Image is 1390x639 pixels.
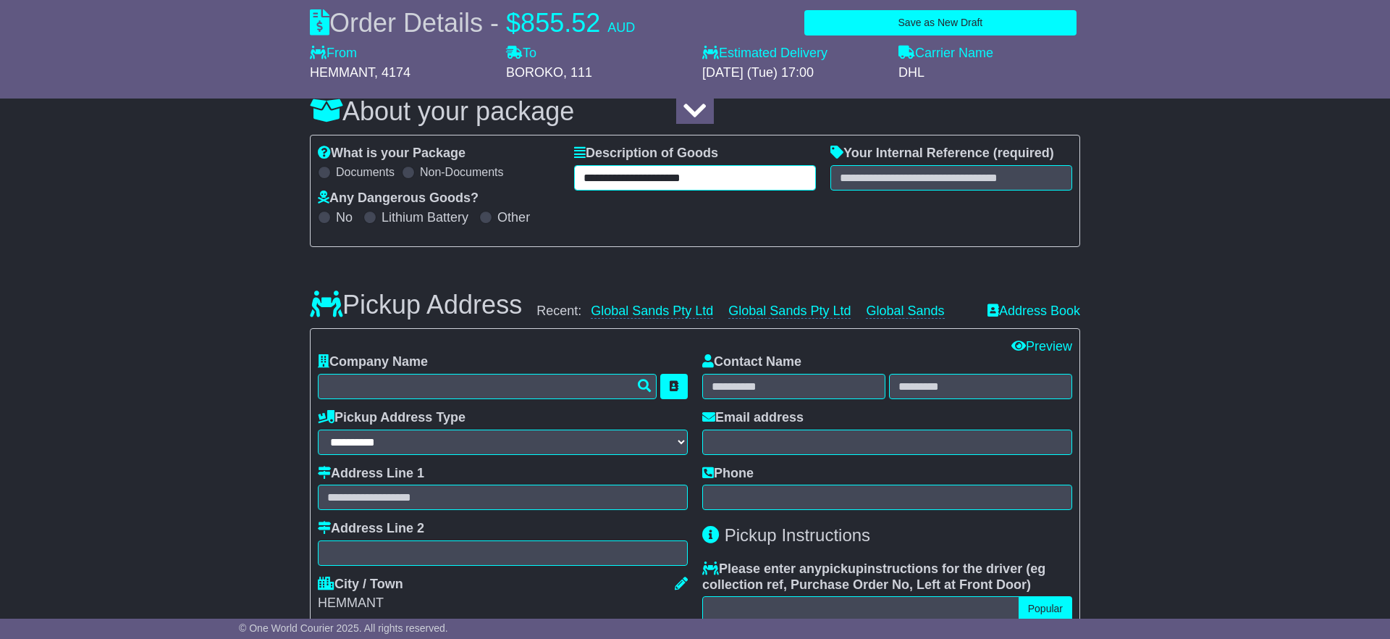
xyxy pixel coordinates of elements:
label: Pickup Address Type [318,410,466,426]
label: Description of Goods [574,146,718,162]
label: Company Name [318,354,428,370]
label: Documents [336,165,395,179]
span: BOROKO [506,65,563,80]
label: No [336,210,353,226]
span: $ [506,8,521,38]
a: Global Sands [866,304,944,319]
span: Pickup Instructions [725,525,870,545]
a: Address Book [987,304,1080,319]
label: From [310,46,357,62]
span: AUD [607,20,635,35]
a: Global Sands Pty Ltd [728,304,851,319]
span: , 111 [563,65,592,80]
span: © One World Courier 2025. All rights reserved. [239,622,448,634]
label: Your Internal Reference (required) [830,146,1054,162]
label: Please enter any instructions for the driver ( ) [702,561,1072,593]
span: , 4174 [374,65,410,80]
span: eg collection ref, Purchase Order No, Left at Front Door [702,561,1045,592]
label: Non-Documents [420,165,504,179]
label: Any Dangerous Goods? [318,191,479,206]
label: To [506,46,536,62]
span: 855.52 [521,8,600,38]
label: Address Line 1 [318,466,424,482]
button: Save as New Draft [804,10,1077,35]
label: Estimated Delivery [702,46,884,62]
h3: Pickup Address [310,291,522,319]
a: Global Sands Pty Ltd [591,304,713,319]
div: DHL [898,65,1080,81]
div: HEMMANT [318,596,688,611]
label: Phone [702,466,754,482]
label: Lithium Battery [382,210,468,226]
button: Popular [1019,596,1072,622]
label: Other [497,210,530,226]
div: [DATE] (Tue) 17:00 [702,65,884,81]
label: Carrier Name [898,46,993,62]
h3: About your package [310,97,1080,126]
div: Recent: [536,304,973,319]
label: City / Town [318,577,403,593]
span: HEMMANT [310,65,374,80]
label: Address Line 2 [318,521,424,537]
label: Email address [702,410,804,426]
label: What is your Package [318,146,466,162]
span: pickup [822,561,864,576]
label: Contact Name [702,354,801,370]
a: Preview [1011,339,1072,354]
div: Order Details - [310,7,635,38]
